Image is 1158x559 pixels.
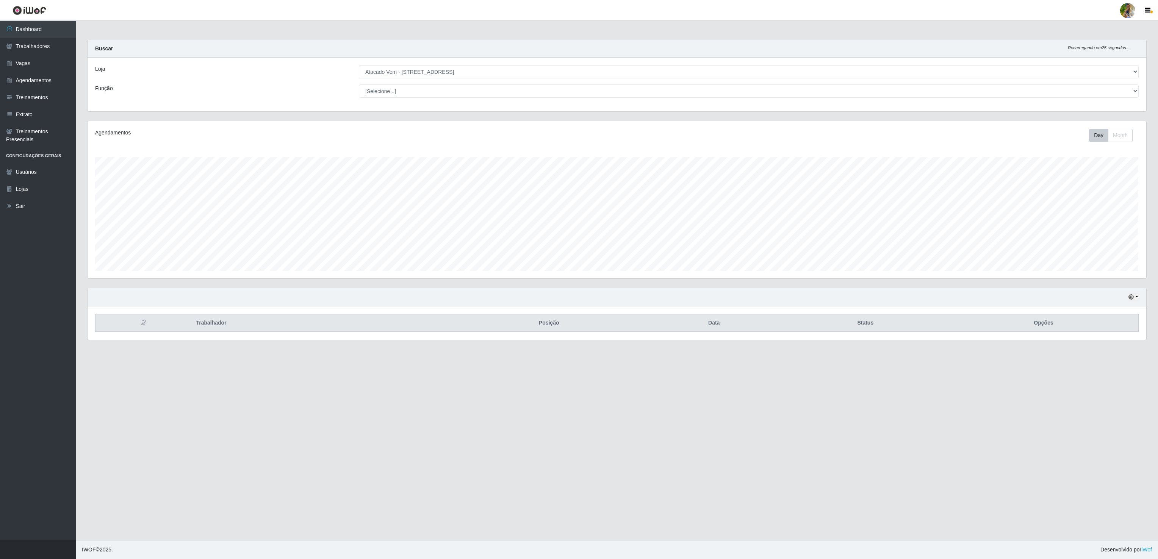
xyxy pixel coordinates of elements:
div: Toolbar with button groups [1089,129,1139,142]
strong: Buscar [95,45,113,52]
img: CoreUI Logo [13,6,46,15]
span: Desenvolvido por [1100,546,1152,554]
th: Status [782,314,949,332]
button: Day [1089,129,1108,142]
i: Recarregando em 25 segundos... [1068,45,1130,50]
span: © 2025 . [82,546,113,554]
th: Data [646,314,782,332]
a: iWof [1141,547,1152,553]
div: First group [1089,129,1133,142]
span: IWOF [82,547,96,553]
div: Agendamentos [95,129,523,137]
label: Loja [95,65,105,73]
th: Opções [949,314,1138,332]
label: Função [95,84,113,92]
th: Posição [452,314,646,332]
button: Month [1108,129,1133,142]
th: Trabalhador [191,314,452,332]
